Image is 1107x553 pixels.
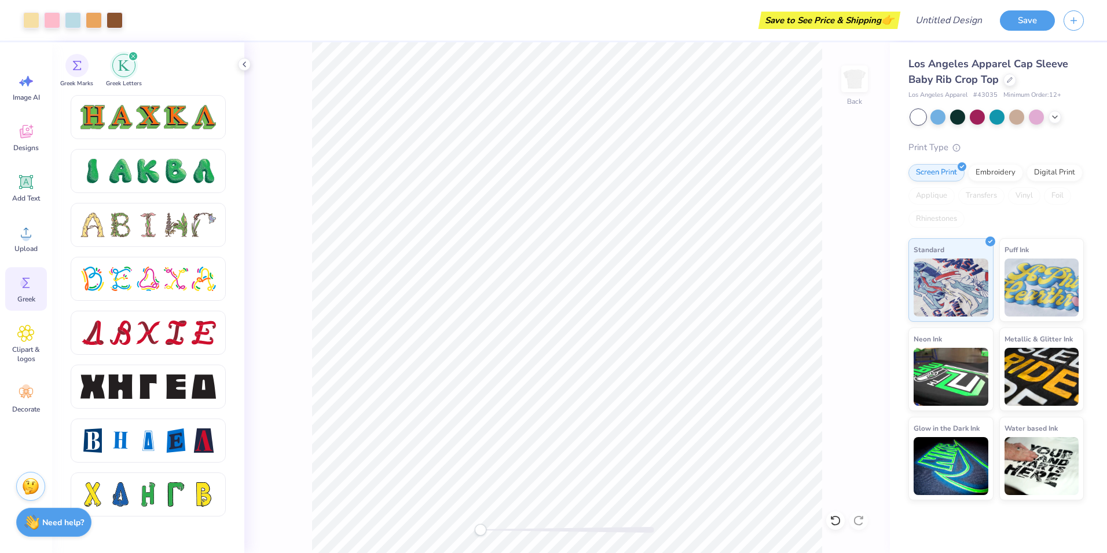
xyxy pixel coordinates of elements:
[1005,422,1058,434] span: Water based Ink
[973,90,998,100] span: # 43035
[1005,333,1073,345] span: Metallic & Glitter Ink
[914,437,988,495] img: Glow in the Dark Ink
[847,96,862,107] div: Back
[13,143,39,152] span: Designs
[106,54,142,88] button: filter button
[958,187,1005,205] div: Transfers
[60,79,93,88] span: Greek Marks
[908,57,1068,86] span: Los Angeles Apparel Cap Sleeve Baby Rib Crop Top
[14,244,38,253] span: Upload
[13,93,40,102] span: Image AI
[1027,164,1083,181] div: Digital Print
[761,12,897,29] div: Save to See Price & Shipping
[1044,187,1071,205] div: Foil
[7,345,45,363] span: Clipart & logos
[1005,243,1029,256] span: Puff Ink
[1003,90,1061,100] span: Minimum Order: 12 +
[914,243,944,256] span: Standard
[17,294,35,304] span: Greek
[914,259,988,316] img: Standard
[908,141,1084,154] div: Print Type
[72,61,82,70] img: Greek Marks Image
[881,13,894,27] span: 👉
[1005,348,1079,406] img: Metallic & Glitter Ink
[118,60,130,71] img: Greek Letters Image
[1008,187,1040,205] div: Vinyl
[1000,10,1055,31] button: Save
[906,9,991,32] input: Untitled Design
[12,194,40,203] span: Add Text
[908,187,955,205] div: Applique
[908,164,965,181] div: Screen Print
[12,405,40,414] span: Decorate
[908,210,965,228] div: Rhinestones
[1005,437,1079,495] img: Water based Ink
[1005,259,1079,316] img: Puff Ink
[60,54,93,88] button: filter button
[908,90,967,100] span: Los Angeles Apparel
[914,422,980,434] span: Glow in the Dark Ink
[60,54,93,88] div: filter for Greek Marks
[42,517,84,528] strong: Need help?
[914,348,988,406] img: Neon Ink
[106,79,142,88] span: Greek Letters
[475,524,486,536] div: Accessibility label
[968,164,1023,181] div: Embroidery
[914,333,942,345] span: Neon Ink
[106,54,142,88] div: filter for Greek Letters
[843,67,866,90] img: Back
